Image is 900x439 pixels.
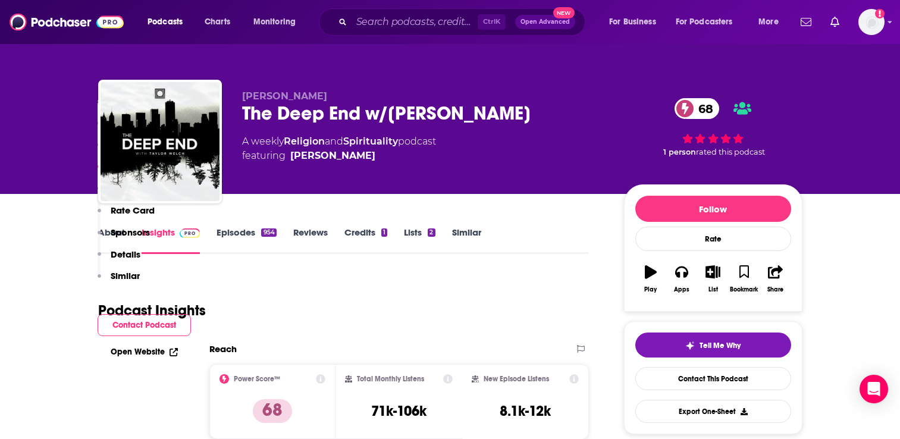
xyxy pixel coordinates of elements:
[708,286,718,293] div: List
[668,12,750,32] button: open menu
[767,286,783,293] div: Share
[148,14,183,30] span: Podcasts
[381,228,387,237] div: 1
[515,15,575,29] button: Open AdvancedNew
[685,341,695,350] img: tell me why sparkle
[500,402,551,420] h3: 8.1k-12k
[139,12,198,32] button: open menu
[635,258,666,300] button: Play
[205,14,230,30] span: Charts
[635,400,791,423] button: Export One-Sheet
[760,258,791,300] button: Share
[98,227,150,249] button: Sponsors
[197,12,237,32] a: Charts
[330,8,597,36] div: Search podcasts, credits, & more...
[234,375,280,383] h2: Power Score™
[293,227,328,254] a: Reviews
[209,343,237,355] h2: Reach
[675,98,719,119] a: 68
[826,12,844,32] a: Show notifications dropdown
[484,375,549,383] h2: New Episode Listens
[290,149,375,163] a: Taylor Welch
[261,228,276,237] div: 954
[635,367,791,390] a: Contact This Podcast
[242,149,436,163] span: featuring
[697,258,728,300] button: List
[674,286,689,293] div: Apps
[860,375,888,403] div: Open Intercom Messenger
[284,136,325,147] a: Religion
[343,136,398,147] a: Spirituality
[858,9,885,35] button: Show profile menu
[729,258,760,300] button: Bookmark
[700,341,741,350] span: Tell Me Why
[111,347,178,357] a: Open Website
[635,196,791,222] button: Follow
[609,14,656,30] span: For Business
[98,249,140,271] button: Details
[371,402,427,420] h3: 71k-106k
[666,258,697,300] button: Apps
[98,314,191,336] button: Contact Podcast
[858,9,885,35] img: User Profile
[242,90,327,102] span: [PERSON_NAME]
[101,82,219,201] img: The Deep End w/Taylor Welch
[253,14,296,30] span: Monitoring
[663,148,696,156] span: 1 person
[404,227,435,254] a: Lists2
[624,90,802,164] div: 68 1 personrated this podcast
[730,286,758,293] div: Bookmark
[352,12,478,32] input: Search podcasts, credits, & more...
[644,286,657,293] div: Play
[452,227,481,254] a: Similar
[601,12,671,32] button: open menu
[344,227,387,254] a: Credits1
[10,11,124,33] img: Podchaser - Follow, Share and Rate Podcasts
[478,14,506,30] span: Ctrl K
[253,399,292,423] p: 68
[520,19,570,25] span: Open Advanced
[696,148,765,156] span: rated this podcast
[242,134,436,163] div: A weekly podcast
[635,333,791,358] button: tell me why sparkleTell Me Why
[635,227,791,251] div: Rate
[325,136,343,147] span: and
[98,270,140,292] button: Similar
[111,270,140,281] p: Similar
[111,227,150,238] p: Sponsors
[750,12,794,32] button: open menu
[111,249,140,260] p: Details
[217,227,276,254] a: Episodes954
[758,14,779,30] span: More
[428,228,435,237] div: 2
[796,12,816,32] a: Show notifications dropdown
[357,375,424,383] h2: Total Monthly Listens
[676,14,733,30] span: For Podcasters
[858,9,885,35] span: Logged in as BenLaurro
[686,98,719,119] span: 68
[553,7,575,18] span: New
[875,9,885,18] svg: Add a profile image
[245,12,311,32] button: open menu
